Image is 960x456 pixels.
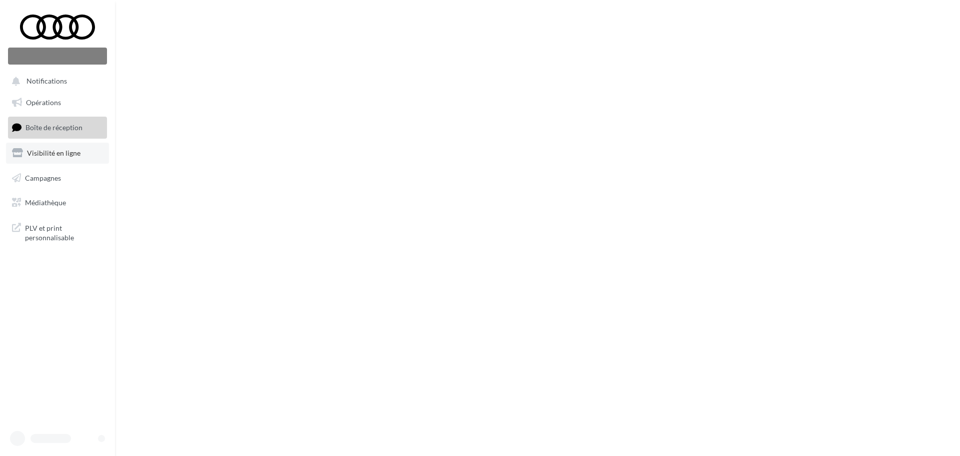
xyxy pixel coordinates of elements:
[8,48,107,65] div: Nouvelle campagne
[6,168,109,189] a: Campagnes
[6,143,109,164] a: Visibilité en ligne
[25,221,103,243] span: PLV et print personnalisable
[6,192,109,213] a: Médiathèque
[26,77,67,86] span: Notifications
[25,198,66,207] span: Médiathèque
[6,92,109,113] a: Opérations
[6,117,109,138] a: Boîte de réception
[25,123,82,132] span: Boîte de réception
[27,149,80,157] span: Visibilité en ligne
[26,98,61,107] span: Opérations
[25,173,61,182] span: Campagnes
[6,217,109,247] a: PLV et print personnalisable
